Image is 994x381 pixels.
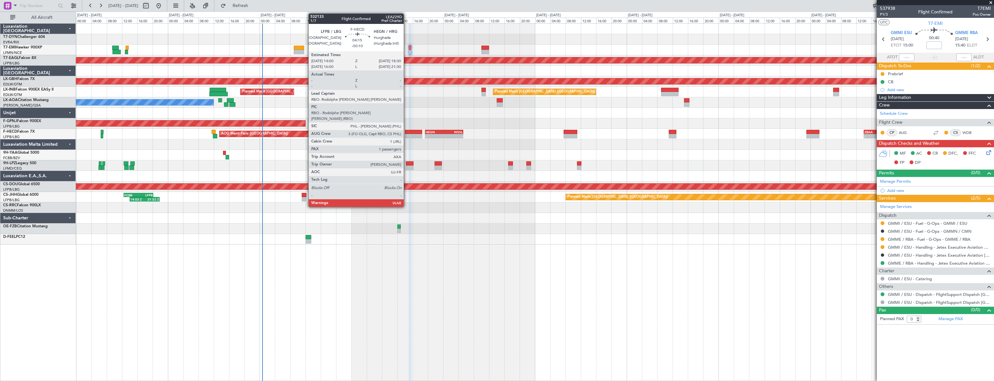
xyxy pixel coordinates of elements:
span: ETOT [891,42,901,49]
span: DFC, [948,150,958,157]
span: Services [879,195,896,202]
input: --:-- [899,54,914,61]
div: Planned Maint [GEOGRAPHIC_DATA] ([GEOGRAPHIC_DATA]) [495,87,595,97]
div: 08:00 [658,18,673,23]
div: [DATE] - [DATE] [77,13,102,18]
a: Schedule Crew [880,111,908,117]
div: 00:00 [352,18,367,23]
div: AOG Maint Paris ([GEOGRAPHIC_DATA]) [221,129,288,139]
div: LFPB [139,193,153,197]
a: T7-EMIHawker 900XP [3,46,42,49]
div: 08:00 [841,18,856,23]
span: Others [879,283,893,290]
a: GMMI / ESU - Dispatch - FlightSupport Dispatch [GEOGRAPHIC_DATA] [888,300,991,305]
span: (2/5) [971,195,980,201]
span: P1/3 [880,12,895,17]
span: DP [915,160,921,166]
span: 15:00 [903,42,913,49]
div: [DATE] - [DATE] [444,13,469,18]
a: LX-GBHFalcon 7X [3,77,35,81]
div: CP [887,129,897,136]
span: FFC [969,150,976,157]
div: 16:00 [596,18,612,23]
div: 16:00 [229,18,244,23]
a: GMMI / ESU - Catering [888,276,932,282]
span: Refresh [227,4,254,8]
div: 12:00 [856,18,872,23]
div: 04:00 [459,18,474,23]
span: All Aircraft [17,15,67,20]
a: LFPB/LBG [3,187,20,192]
div: 00:00 [719,18,734,23]
a: GMMI / ESU - Fuel - G-Ops - GMMI / ESU [888,221,967,226]
span: 9H-LPZ [3,161,16,165]
div: 08:00 [198,18,214,23]
a: GMMI / ESU - Handling - Jetex Executive Aviation Morocco GMMI / ESU [888,245,991,250]
div: 12:00 [673,18,688,23]
span: LX-GBH [3,77,17,81]
div: 16:00 [872,18,887,23]
a: AUG [899,130,913,136]
div: 16:00 [137,18,153,23]
span: Dispatch [879,212,897,219]
div: 08:00 [290,18,306,23]
a: GMMI / ESU - Dispatch - FlightSupport Dispatch [GEOGRAPHIC_DATA] [888,292,991,297]
span: CS-JHH [3,193,17,197]
span: Permits [879,170,894,177]
span: LX-INB [3,88,16,92]
a: DNMM/LOS [3,208,23,213]
a: D-FEELPC12 [3,235,25,239]
a: EDLW/DTM [3,92,22,97]
a: WDB [962,130,977,136]
div: 12:00 [214,18,229,23]
div: 12:00 [398,18,413,23]
a: LX-AOACitation Mustang [3,98,49,102]
span: Crew [879,102,890,109]
a: T7-EAGLFalcon 8X [3,56,36,60]
span: ATOT [887,54,897,61]
span: T7EMI [973,5,991,12]
a: LFPB/LBG [3,61,20,66]
div: 08:00 [566,18,581,23]
div: - [864,134,880,138]
a: LFPB/LBG [3,198,20,202]
a: LX-INBFalcon 900EX EASy II [3,88,54,92]
div: 12:00 [581,18,596,23]
div: 00:00 [810,18,826,23]
span: Leg Information [879,94,911,101]
span: [DATE] - [DATE] [108,3,138,9]
span: F-GPNJ [3,119,17,123]
div: FCBB [124,193,138,197]
span: T7-DYN [3,35,18,39]
div: 00:00 [535,18,551,23]
div: 16:00 [321,18,336,23]
span: ELDT [967,42,977,49]
div: [DATE] - [DATE] [169,13,193,18]
span: 15:40 [955,42,965,49]
div: 16:00 [780,18,795,23]
div: 00:00 [260,18,275,23]
div: 04:00 [367,18,382,23]
div: - [444,134,463,138]
span: LX-AOA [3,98,18,102]
span: [DATE] [891,36,904,42]
div: Flight Confirmed [918,9,953,15]
a: F-HECDFalcon 7X [3,130,35,134]
a: [PERSON_NAME]/QSA [3,103,41,108]
span: D-FEEL [3,235,16,239]
span: T7-EAGL [3,56,19,60]
a: CS-RRCFalcon 900LX [3,203,41,207]
span: [DATE] [955,36,968,42]
a: 9H-LPZLegacy 500 [3,161,36,165]
div: ZBAA [864,130,880,134]
div: 04:00 [183,18,198,23]
div: 16:00 [688,18,703,23]
div: 00:00 [627,18,642,23]
div: 12:00 [489,18,505,23]
a: T7-DYNChallenger 604 [3,35,45,39]
div: 20:00 [612,18,627,23]
a: GMMI / ESU - Fuel - G-Ops - GMMN / CMN [888,229,971,234]
button: All Aircraft [7,12,69,23]
div: 04:00 [642,18,658,23]
div: Prebrief [888,71,903,77]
